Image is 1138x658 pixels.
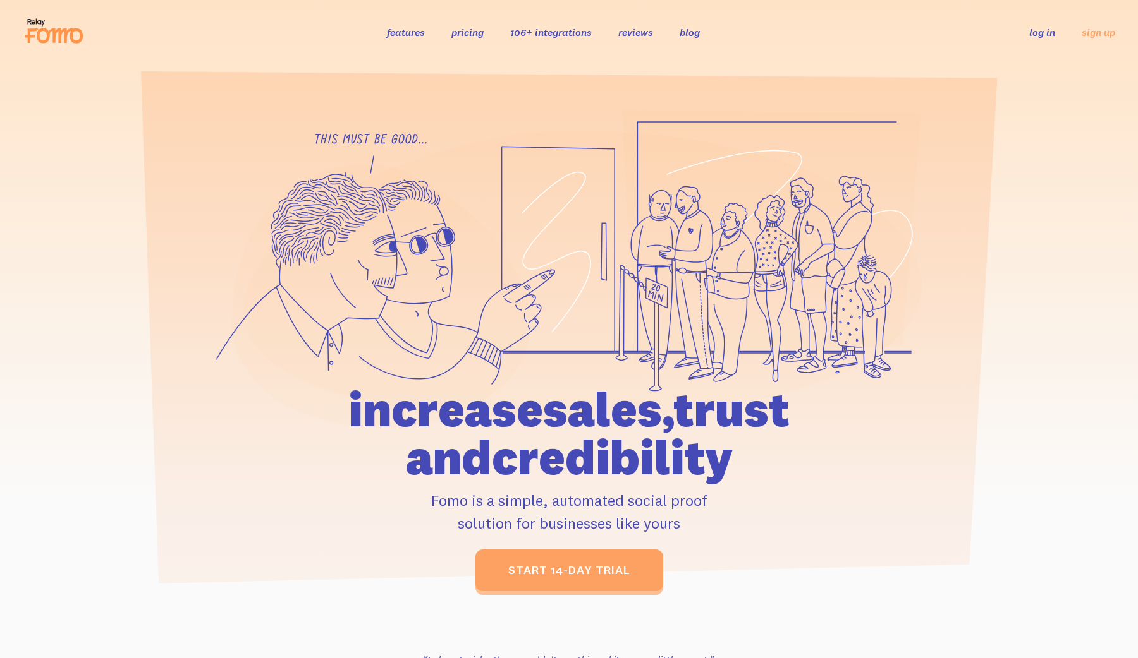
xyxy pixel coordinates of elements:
[1082,26,1115,39] a: sign up
[276,489,862,534] p: Fomo is a simple, automated social proof solution for businesses like yours
[387,26,425,39] a: features
[475,549,663,591] a: start 14-day trial
[680,26,700,39] a: blog
[618,26,653,39] a: reviews
[1029,26,1055,39] a: log in
[276,385,862,481] h1: increase sales, trust and credibility
[510,26,592,39] a: 106+ integrations
[451,26,484,39] a: pricing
